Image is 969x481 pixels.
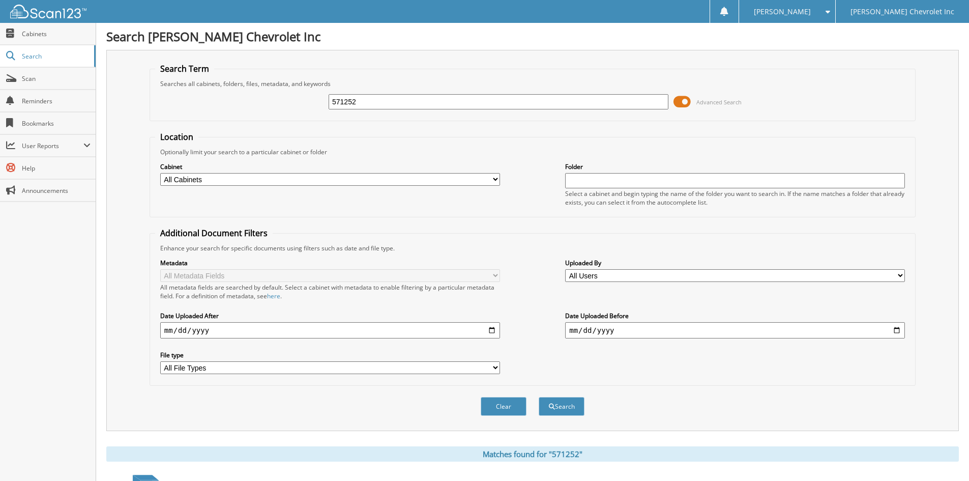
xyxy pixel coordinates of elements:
[106,446,959,462] div: Matches found for "571252"
[160,351,500,359] label: File type
[267,292,280,300] a: here
[155,79,910,88] div: Searches all cabinets, folders, files, metadata, and keywords
[160,162,500,171] label: Cabinet
[22,74,91,83] span: Scan
[155,244,910,252] div: Enhance your search for specific documents using filters such as date and file type.
[696,98,742,106] span: Advanced Search
[10,5,86,18] img: scan123-logo-white.svg
[155,63,214,74] legend: Search Term
[539,397,584,416] button: Search
[565,322,905,338] input: end
[160,259,500,267] label: Metadata
[754,9,811,15] span: [PERSON_NAME]
[160,322,500,338] input: start
[565,312,905,320] label: Date Uploaded Before
[481,397,526,416] button: Clear
[565,259,905,267] label: Uploaded By
[155,148,910,156] div: Optionally limit your search to a particular cabinet or folder
[565,189,905,207] div: Select a cabinet and begin typing the name of the folder you want to search in. If the name match...
[22,164,91,173] span: Help
[160,283,500,300] div: All metadata fields are searched by default. Select a cabinet with metadata to enable filtering b...
[155,228,273,239] legend: Additional Document Filters
[22,97,91,105] span: Reminders
[22,30,91,38] span: Cabinets
[565,162,905,171] label: Folder
[22,52,89,61] span: Search
[22,142,83,150] span: User Reports
[22,186,91,195] span: Announcements
[22,119,91,128] span: Bookmarks
[850,9,954,15] span: [PERSON_NAME] Chevrolet Inc
[160,312,500,320] label: Date Uploaded After
[155,131,198,143] legend: Location
[106,28,959,45] h1: Search [PERSON_NAME] Chevrolet Inc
